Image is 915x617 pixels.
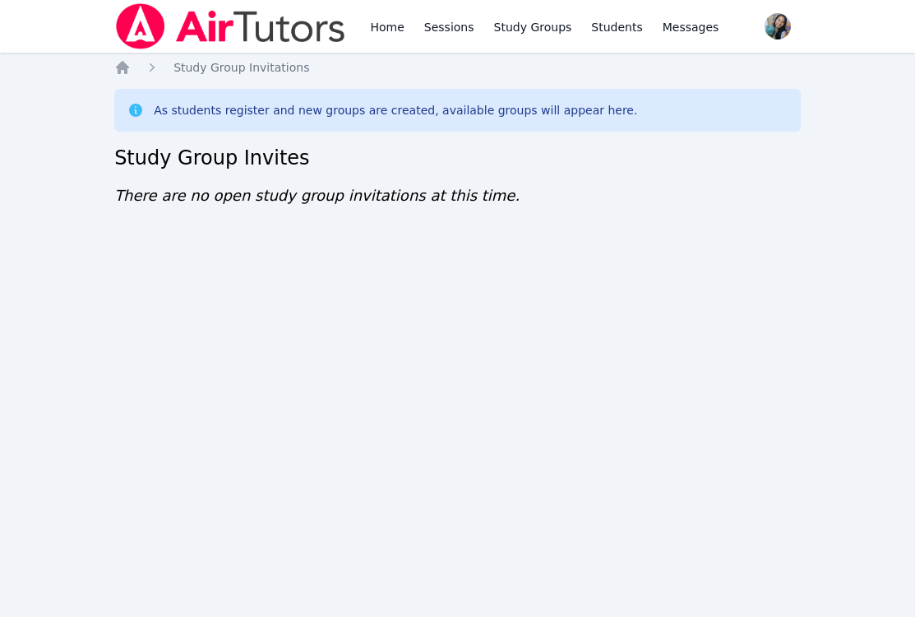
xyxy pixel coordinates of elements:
[173,59,309,76] a: Study Group Invitations
[114,59,801,76] nav: Breadcrumb
[114,187,520,204] span: There are no open study group invitations at this time.
[663,19,719,35] span: Messages
[114,3,347,49] img: Air Tutors
[173,61,309,74] span: Study Group Invitations
[154,102,637,118] div: As students register and new groups are created, available groups will appear here.
[114,145,801,171] h2: Study Group Invites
